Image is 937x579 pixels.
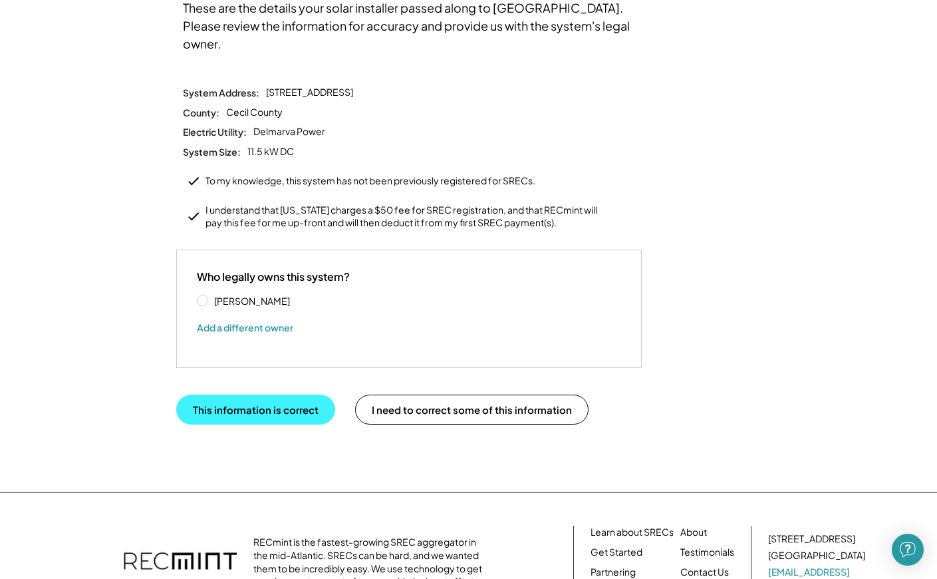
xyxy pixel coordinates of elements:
div: To my knowledge, this system has not been previously registered for SRECs. [205,174,535,188]
a: Contact Us [680,566,729,579]
div: System Address: [183,87,259,98]
button: I need to correct some of this information [355,395,589,425]
a: Testimonials [680,546,734,559]
div: 11.5 kW DC [247,145,294,158]
label: [PERSON_NAME] [210,296,330,305]
button: This information is correct [176,395,335,425]
div: I understand that [US_STATE] charges a $50 fee for SREC registration, and that RECmint will pay t... [205,204,604,230]
a: About [680,526,707,539]
div: [STREET_ADDRESS] [768,532,855,546]
div: System Size: [183,146,241,158]
div: [STREET_ADDRESS] [266,86,353,99]
div: Who legally owns this system? [197,270,350,284]
a: Partnering [591,566,636,579]
div: County: [183,106,219,118]
div: Open Intercom Messenger [892,534,924,566]
div: [GEOGRAPHIC_DATA] [768,549,865,562]
div: Delmarva Power [253,125,325,138]
div: Cecil County [226,106,283,119]
button: Add a different owner [197,317,293,337]
div: Electric Utility: [183,126,247,138]
a: Get Started [591,546,642,559]
a: Learn about SRECs [591,526,674,539]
